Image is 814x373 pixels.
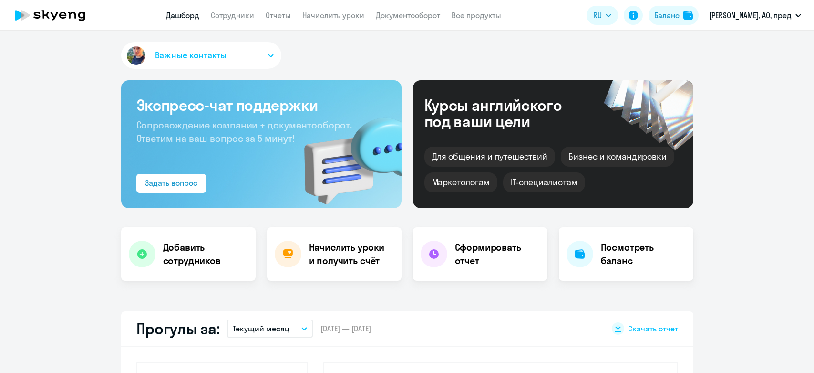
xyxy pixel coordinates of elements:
[709,10,792,21] p: [PERSON_NAME], АО, пред
[683,11,693,20] img: balance
[424,97,587,129] div: Курсы английского под ваши цели
[503,172,585,192] div: IT-специалистам
[166,11,199,20] a: Дашборд
[561,147,674,167] div: Бизнес и командировки
[320,323,371,334] span: [DATE] — [DATE]
[121,42,281,69] button: Важные контакты
[266,11,291,20] a: Отчеты
[125,44,147,67] img: avatar
[136,319,220,338] h2: Прогулы за:
[136,174,206,193] button: Задать вопрос
[145,177,197,189] div: Задать вопрос
[376,11,440,20] a: Документооборот
[601,241,686,267] h4: Посмотреть баланс
[628,323,678,334] span: Скачать отчет
[136,96,386,115] h3: Экспресс-чат поддержки
[309,241,392,267] h4: Начислить уроки и получить счёт
[155,49,227,62] span: Важные контакты
[302,11,364,20] a: Начислить уроки
[211,11,254,20] a: Сотрудники
[452,11,501,20] a: Все продукты
[290,101,402,208] img: bg-img
[704,4,806,27] button: [PERSON_NAME], АО, пред
[233,323,289,334] p: Текущий месяц
[163,241,248,267] h4: Добавить сотрудников
[136,119,352,144] span: Сопровождение компании + документооборот. Ответим на ваш вопрос за 5 минут!
[227,320,313,338] button: Текущий месяц
[455,241,540,267] h4: Сформировать отчет
[649,6,699,25] button: Балансbalance
[424,147,556,167] div: Для общения и путешествий
[587,6,618,25] button: RU
[593,10,602,21] span: RU
[424,172,497,192] div: Маркетологам
[654,10,680,21] div: Баланс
